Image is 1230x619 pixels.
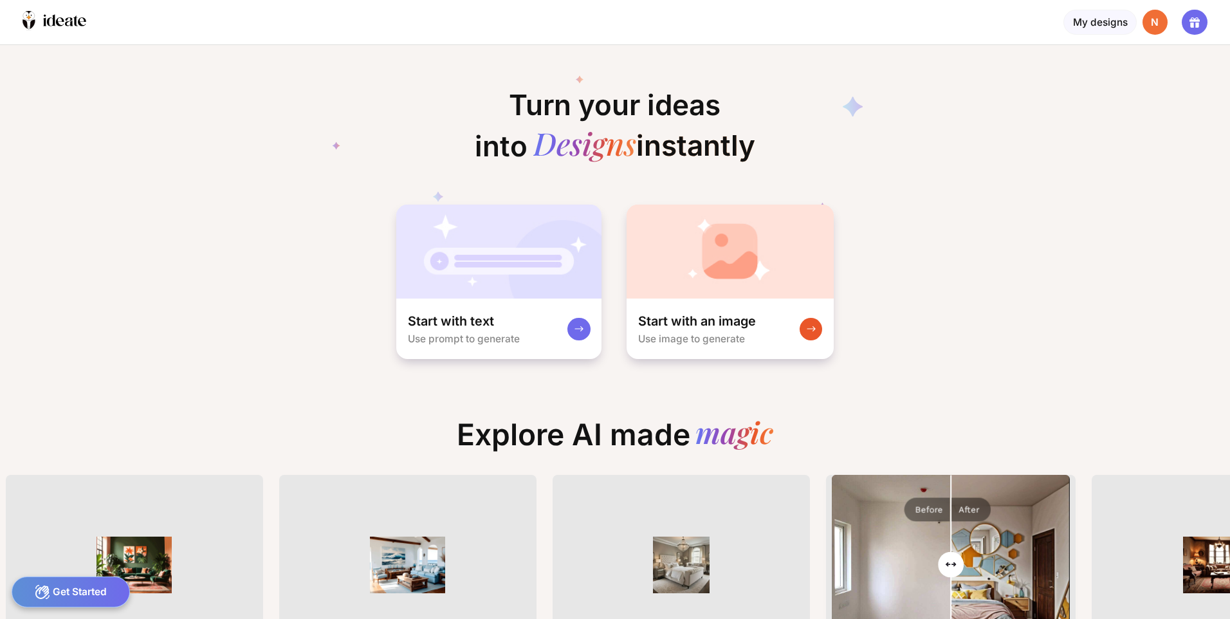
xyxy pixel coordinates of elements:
div: Use image to generate [638,333,745,345]
img: ThumbnailOceanlivingroom.png [360,537,456,593]
div: My designs [1063,10,1136,35]
img: startWithImageCardBg.jpg [627,205,833,299]
img: ThumbnailRustic%20Jungle.png [86,537,183,593]
div: Start with an image [638,313,756,329]
div: N [1143,10,1168,35]
div: Get Started [12,577,131,607]
img: Thumbnailexplore-image9.png [633,537,730,593]
div: Start with text [408,313,494,329]
img: startWithTextCardBg.jpg [396,205,601,299]
div: Use prompt to generate [408,333,520,345]
div: magic [695,417,773,452]
div: Explore AI made [445,417,785,464]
